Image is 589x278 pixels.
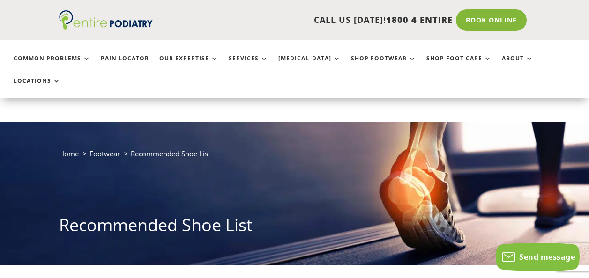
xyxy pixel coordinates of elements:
a: [MEDICAL_DATA] [278,55,341,75]
a: Services [229,55,268,75]
a: Home [59,149,79,158]
span: Send message [519,252,575,262]
a: Entire Podiatry [59,22,153,32]
span: 1800 4 ENTIRE [386,14,453,25]
button: Send message [496,243,580,271]
a: Our Expertise [159,55,218,75]
a: Locations [14,78,60,98]
a: Common Problems [14,55,90,75]
a: Pain Locator [101,55,149,75]
nav: breadcrumb [59,147,530,167]
img: logo (1) [59,10,153,30]
a: Footwear [89,149,120,158]
p: CALL US [DATE]! [164,14,453,26]
h1: Recommended Shoe List [59,213,530,241]
a: Shop Footwear [351,55,416,75]
span: Recommended Shoe List [131,149,210,158]
a: Shop Foot Care [426,55,492,75]
a: Book Online [456,9,527,31]
a: About [502,55,533,75]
